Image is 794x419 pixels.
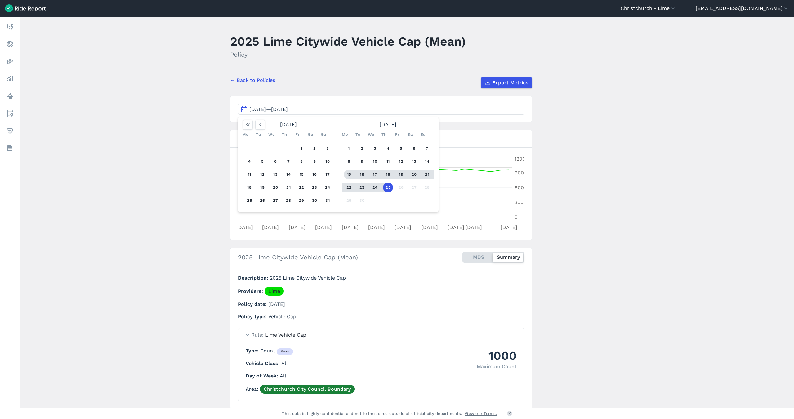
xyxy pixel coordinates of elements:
[230,33,466,50] h1: 2025 Lime Citywide Vehicle Cap (Mean)
[383,157,393,166] button: 11
[323,157,332,166] button: 10
[370,143,380,153] button: 3
[409,157,419,166] button: 13
[238,288,265,294] span: Providers
[409,143,419,153] button: 6
[342,224,359,230] tspan: [DATE]
[383,143,393,153] button: 4
[310,170,319,179] button: 16
[621,5,676,12] button: Christchurch - Lime
[270,157,280,166] button: 6
[244,196,254,205] button: 25
[5,4,46,12] img: Ride Report
[418,130,428,139] div: Su
[344,196,354,205] button: 29
[268,301,285,307] span: [DATE]
[310,196,319,205] button: 30
[421,224,438,230] tspan: [DATE]
[268,314,296,320] span: Vehicle Cap
[383,170,393,179] button: 18
[310,183,319,192] button: 23
[501,224,517,230] tspan: [DATE]
[448,224,464,230] tspan: [DATE]
[396,183,406,192] button: 26
[323,170,332,179] button: 17
[344,170,354,179] button: 15
[368,224,385,230] tspan: [DATE]
[244,157,254,166] button: 4
[392,130,402,139] div: Fr
[465,224,482,230] tspan: [DATE]
[370,157,380,166] button: 10
[257,183,267,192] button: 19
[280,373,286,379] span: All
[246,373,280,379] span: Day of Week
[283,170,293,179] button: 14
[357,143,367,153] button: 2
[370,170,380,179] button: 17
[422,183,432,192] button: 28
[4,90,16,102] a: Policy
[289,224,306,230] tspan: [DATE]
[366,130,376,139] div: We
[246,360,281,366] span: Vehicle Class
[4,125,16,136] a: Health
[344,143,354,153] button: 1
[230,130,532,148] h3: Compliance for 2025 Lime Citywide Vehicle Cap (Mean)
[422,157,432,166] button: 14
[4,143,16,154] a: Datasets
[230,50,466,59] h2: Policy
[236,224,253,230] tspan: [DATE]
[396,143,406,153] button: 5
[297,170,306,179] button: 15
[409,170,419,179] button: 20
[265,287,284,296] a: Lime
[405,130,415,139] div: Sa
[246,348,260,354] span: Type
[244,183,254,192] button: 18
[297,183,306,192] button: 22
[4,38,16,50] a: Realtime
[246,386,260,392] span: Area
[315,224,332,230] tspan: [DATE]
[249,106,288,112] span: [DATE]—[DATE]
[257,196,267,205] button: 26
[515,214,518,220] tspan: 0
[270,183,280,192] button: 20
[297,196,306,205] button: 29
[340,130,350,139] div: Mo
[515,185,524,191] tspan: 600
[238,253,358,262] h2: 2025 Lime Citywide Vehicle Cap (Mean)
[270,170,280,179] button: 13
[260,348,293,354] span: Count
[515,156,525,162] tspan: 1200
[383,183,393,192] button: 25
[379,130,389,139] div: Th
[281,360,288,366] span: All
[357,196,367,205] button: 30
[279,130,289,139] div: Th
[353,130,363,139] div: Tu
[396,157,406,166] button: 12
[310,157,319,166] button: 9
[283,157,293,166] button: 7
[515,199,524,205] tspan: 300
[465,411,497,417] a: View our Terms.
[253,130,263,139] div: Tu
[323,143,332,153] button: 3
[270,196,280,205] button: 27
[297,157,306,166] button: 8
[238,275,270,281] span: Description
[257,170,267,179] button: 12
[477,363,517,370] div: Maximum Count
[323,183,332,192] button: 24
[266,130,276,139] div: We
[244,170,254,179] button: 11
[370,183,380,192] button: 24
[265,332,306,338] span: Lime Vehicle Cap
[238,314,268,320] span: Policy type
[422,170,432,179] button: 21
[4,21,16,32] a: Report
[340,120,436,130] div: [DATE]
[240,120,337,130] div: [DATE]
